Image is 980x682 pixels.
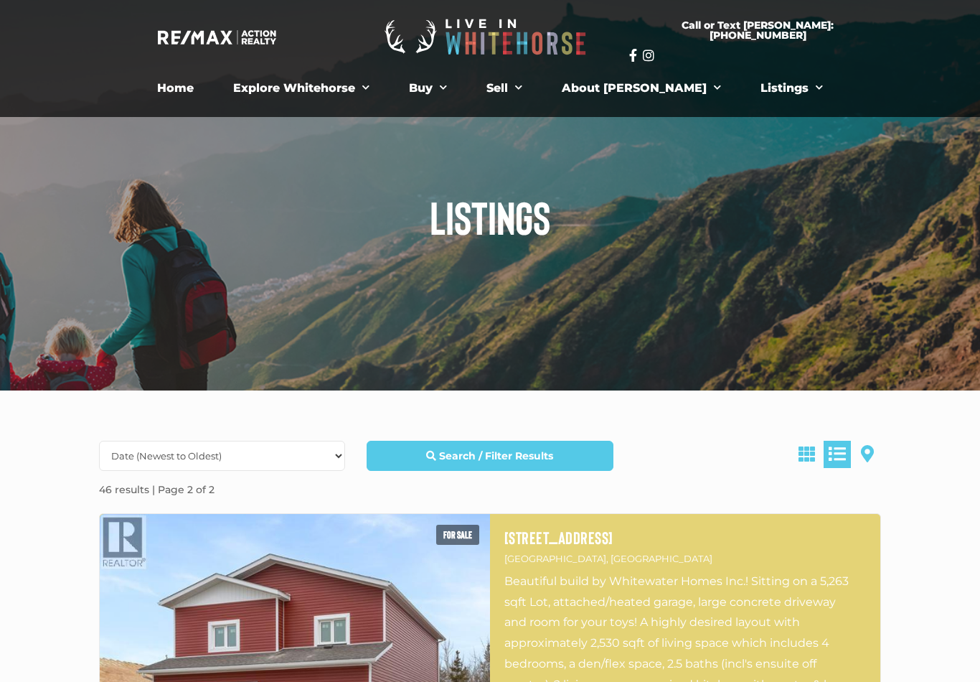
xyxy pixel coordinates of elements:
[439,449,553,462] strong: Search / Filter Results
[476,74,533,103] a: Sell
[504,551,866,567] p: [GEOGRAPHIC_DATA], [GEOGRAPHIC_DATA]
[222,74,380,103] a: Explore Whitehorse
[750,74,834,103] a: Listings
[551,74,732,103] a: About [PERSON_NAME]
[99,483,215,496] strong: 46 results | Page 2 of 2
[367,441,613,471] a: Search / Filter Results
[629,11,886,49] a: Call or Text [PERSON_NAME]: [PHONE_NUMBER]
[88,194,892,240] h1: Listings
[436,525,479,545] span: For sale
[646,20,869,40] span: Call or Text [PERSON_NAME]: [PHONE_NUMBER]
[95,74,885,103] nav: Menu
[504,528,866,547] a: [STREET_ADDRESS]
[398,74,458,103] a: Buy
[146,74,204,103] a: Home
